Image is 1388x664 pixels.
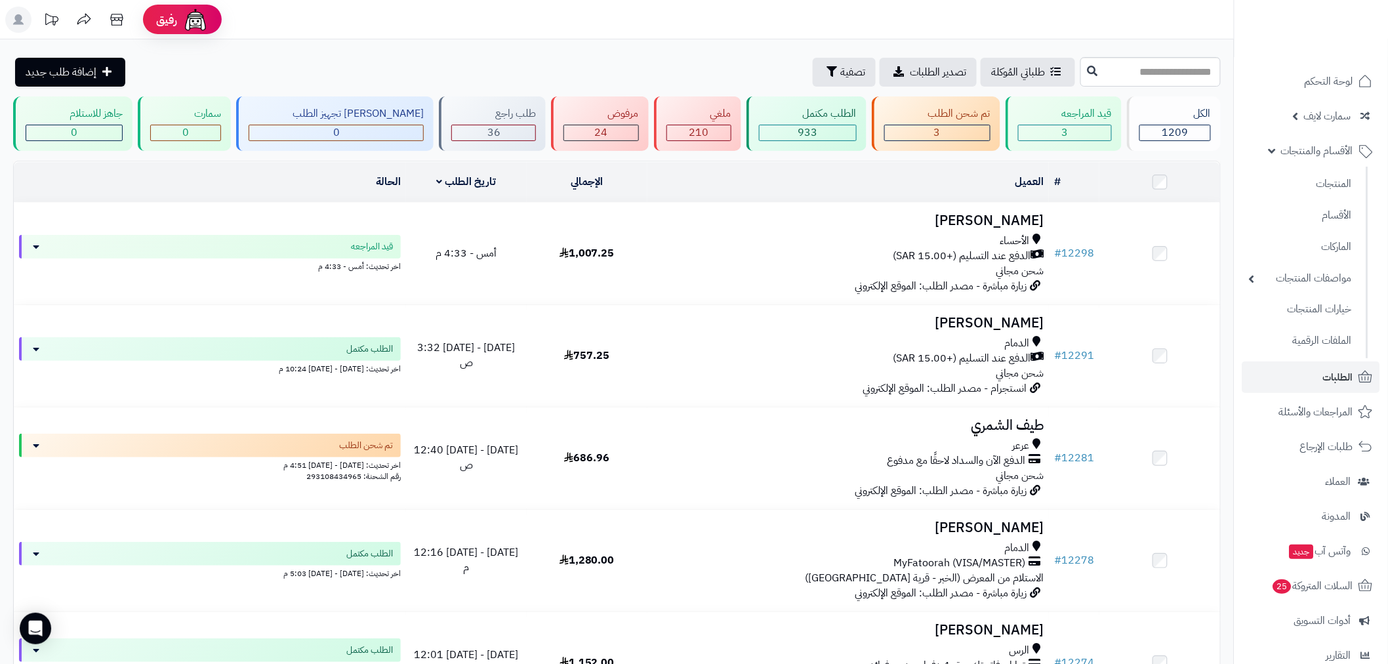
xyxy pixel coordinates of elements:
span: [DATE] - [DATE] 12:40 ص [414,442,518,473]
div: تم شحن الطلب [884,106,990,121]
a: طلب راجع 36 [436,96,548,151]
a: الأقسام [1242,201,1358,230]
span: 0 [71,125,77,140]
span: 24 [594,125,607,140]
span: قيد المراجعه [351,240,393,253]
span: تم شحن الطلب [339,439,393,452]
span: الطلب مكتمل [346,342,393,356]
a: المدونة [1242,501,1380,532]
span: [DATE] - [DATE] 3:32 ص [417,340,515,371]
span: العملاء [1326,472,1351,491]
span: الأقسام والمنتجات [1281,142,1353,160]
a: طلباتي المُوكلة [981,58,1075,87]
a: خيارات المنتجات [1242,295,1358,323]
div: جاهز للاستلام [26,106,123,121]
span: # [1054,450,1061,466]
a: إضافة طلب جديد [15,58,125,87]
span: زيارة مباشرة - مصدر الطلب: الموقع الإلكتروني [855,483,1027,499]
a: أدوات التسويق [1242,605,1380,636]
span: 0 [333,125,340,140]
a: جاهز للاستلام 0 [10,96,135,151]
a: مرفوض 24 [548,96,651,151]
div: طلب راجع [451,106,536,121]
a: طلبات الإرجاع [1242,431,1380,463]
div: 24 [564,125,638,140]
span: طلباتي المُوكلة [991,64,1045,80]
a: لوحة التحكم [1242,66,1380,97]
span: انستجرام - مصدر الطلب: الموقع الإلكتروني [863,381,1027,396]
a: تم شحن الطلب 3 [869,96,1003,151]
a: الطلبات [1242,362,1380,393]
span: شحن مجاني [996,468,1044,484]
span: الدفع عند التسليم (+15.00 SAR) [893,351,1031,366]
div: [PERSON_NAME] تجهيز الطلب [249,106,424,121]
span: سمارت لايف [1304,107,1351,125]
h3: [PERSON_NAME] [653,520,1044,535]
div: اخر تحديث: [DATE] - [DATE] 10:24 م [19,361,401,375]
h3: طيف الشمري [653,418,1044,433]
a: #12298 [1054,245,1094,261]
a: تصدير الطلبات [880,58,977,87]
a: #12281 [1054,450,1094,466]
a: الإجمالي [571,174,603,190]
a: مواصفات المنتجات [1242,264,1358,293]
div: اخر تحديث: أمس - 4:33 م [19,259,401,272]
span: 3 [1061,125,1068,140]
div: مرفوض [563,106,638,121]
span: 210 [689,125,708,140]
span: الرس [1009,643,1029,658]
div: 3 [1019,125,1111,140]
span: # [1054,552,1061,568]
span: زيارة مباشرة - مصدر الطلب: الموقع الإلكتروني [855,278,1027,294]
div: اخر تحديث: [DATE] - [DATE] 4:51 م [19,457,401,471]
span: [DATE] - [DATE] 12:16 م [414,545,518,575]
a: الطلب مكتمل 933 [744,96,869,151]
span: الدمام [1004,541,1029,556]
span: أدوات التسويق [1294,612,1351,630]
span: الدفع عند التسليم (+15.00 SAR) [893,249,1031,264]
div: 0 [249,125,423,140]
div: 0 [26,125,122,140]
a: سمارت 0 [135,96,234,151]
span: 1,007.25 [560,245,615,261]
button: تصفية [813,58,876,87]
span: رفيق [156,12,177,28]
h3: [PERSON_NAME] [653,623,1044,638]
span: الطلبات [1323,368,1353,386]
span: 1209 [1162,125,1188,140]
span: الدفع الآن والسداد لاحقًا مع مدفوع [887,453,1025,468]
span: تصدير الطلبات [910,64,966,80]
a: الحالة [376,174,401,190]
span: الدمام [1004,336,1029,351]
div: قيد المراجعه [1018,106,1112,121]
a: # [1054,174,1061,190]
span: 25 [1273,579,1292,594]
a: العميل [1015,174,1044,190]
div: اخر تحديث: [DATE] - [DATE] 5:03 م [19,566,401,579]
a: الملفات الرقمية [1242,327,1358,355]
a: تحديثات المنصة [35,7,68,36]
div: 3 [885,125,990,140]
span: 3 [934,125,941,140]
span: # [1054,245,1061,261]
span: 36 [487,125,500,140]
h3: [PERSON_NAME] [653,316,1044,331]
span: الاستلام من المعرض (الخبر - قرية [GEOGRAPHIC_DATA]) [805,570,1044,586]
span: المراجعات والأسئلة [1279,403,1353,421]
span: المدونة [1322,507,1351,526]
a: الماركات [1242,233,1358,261]
span: عرعر [1012,438,1029,453]
h3: [PERSON_NAME] [653,213,1044,228]
a: السلات المتروكة25 [1242,570,1380,602]
span: 933 [798,125,817,140]
img: logo-2.png [1299,35,1376,62]
a: الكل1209 [1124,96,1223,151]
span: تصفية [840,64,865,80]
a: وآتس آبجديد [1242,535,1380,567]
span: # [1054,348,1061,363]
span: 686.96 [564,450,609,466]
div: Open Intercom Messenger [20,613,51,644]
span: الأحساء [1000,234,1029,249]
a: #12278 [1054,552,1094,568]
a: تاريخ الطلب [437,174,497,190]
